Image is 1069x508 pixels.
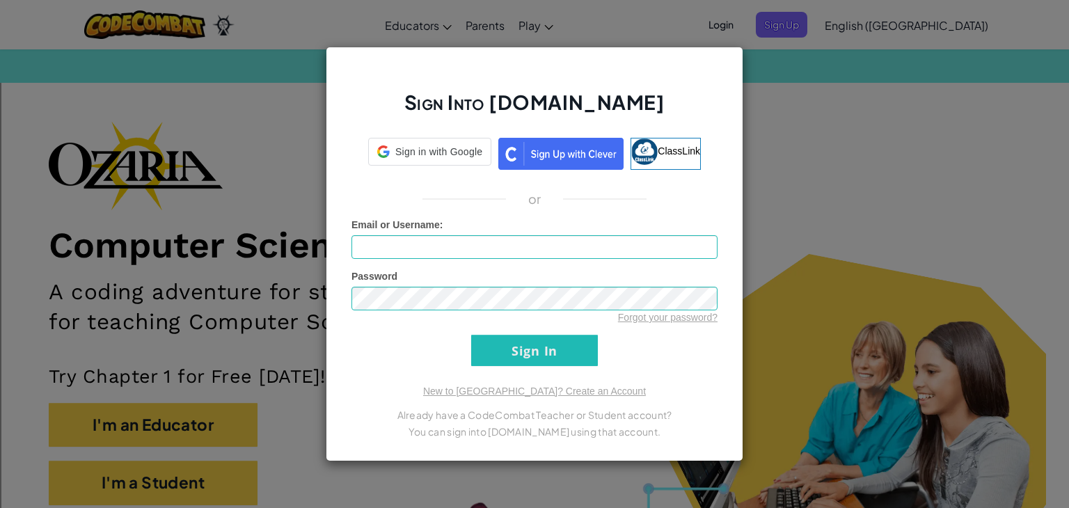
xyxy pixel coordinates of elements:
[351,423,718,440] p: You can sign into [DOMAIN_NAME] using that account.
[368,138,491,166] div: Sign in with Google
[618,312,718,323] a: Forgot your password?
[351,271,397,282] span: Password
[6,81,1063,93] div: Rename
[351,219,440,230] span: Email or Username
[423,386,646,397] a: New to [GEOGRAPHIC_DATA]? Create an Account
[351,406,718,423] p: Already have a CodeCombat Teacher or Student account?
[6,31,1063,43] div: Move To ...
[6,6,1063,18] div: Sort A > Z
[6,43,1063,56] div: Delete
[351,89,718,129] h2: Sign Into [DOMAIN_NAME]
[631,138,658,165] img: classlink-logo-small.png
[395,145,482,159] span: Sign in with Google
[6,93,1063,106] div: Move To ...
[6,18,1063,31] div: Sort New > Old
[658,145,700,157] span: ClassLink
[368,138,491,170] a: Sign in with Google
[471,335,598,366] input: Sign In
[6,56,1063,68] div: Options
[498,138,624,170] img: clever_sso_button@2x.png
[6,68,1063,81] div: Sign out
[528,191,541,207] p: or
[351,218,443,232] label: :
